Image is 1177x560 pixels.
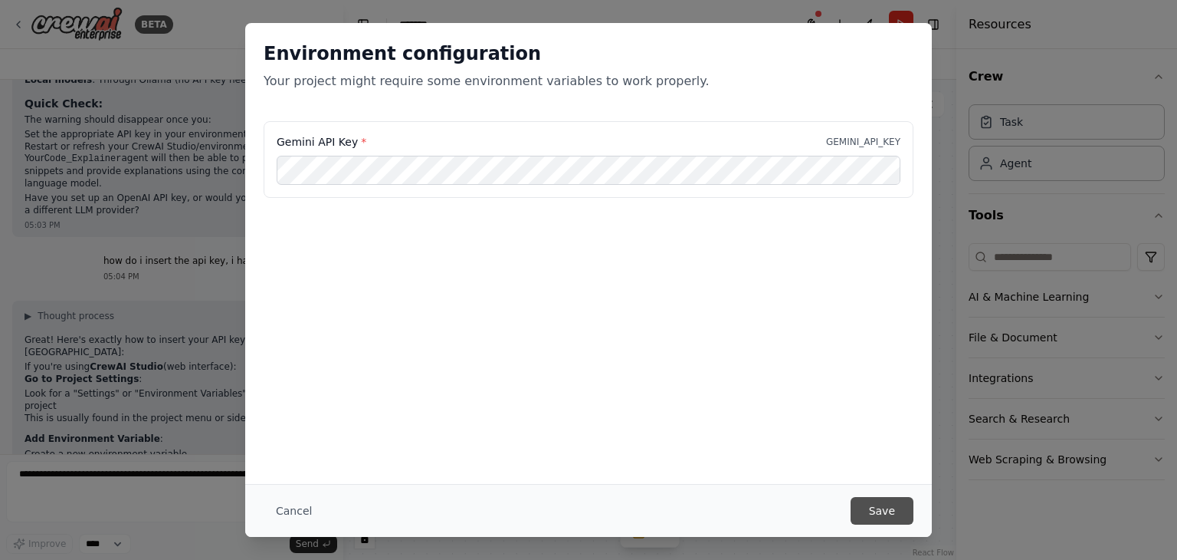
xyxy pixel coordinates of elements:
label: Gemini API Key [277,134,366,150]
h2: Environment configuration [264,41,913,66]
p: GEMINI_API_KEY [826,136,900,148]
button: Cancel [264,497,324,525]
button: Save [851,497,913,525]
p: Your project might require some environment variables to work properly. [264,72,913,91]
